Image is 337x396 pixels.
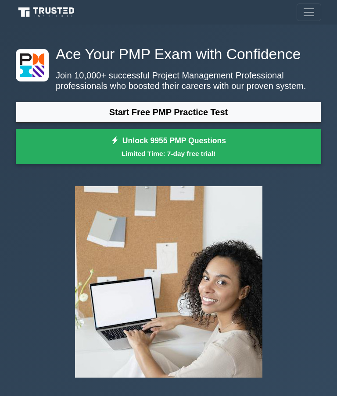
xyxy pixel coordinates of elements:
[16,70,321,91] p: Join 10,000+ successful Project Management Professional professionals who boosted their careers w...
[16,46,321,63] h1: Ace Your PMP Exam with Confidence
[297,4,321,21] button: Toggle navigation
[16,129,321,164] a: Unlock 9955 PMP QuestionsLimited Time: 7-day free trial!
[27,148,310,159] small: Limited Time: 7-day free trial!
[16,102,321,123] a: Start Free PMP Practice Test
